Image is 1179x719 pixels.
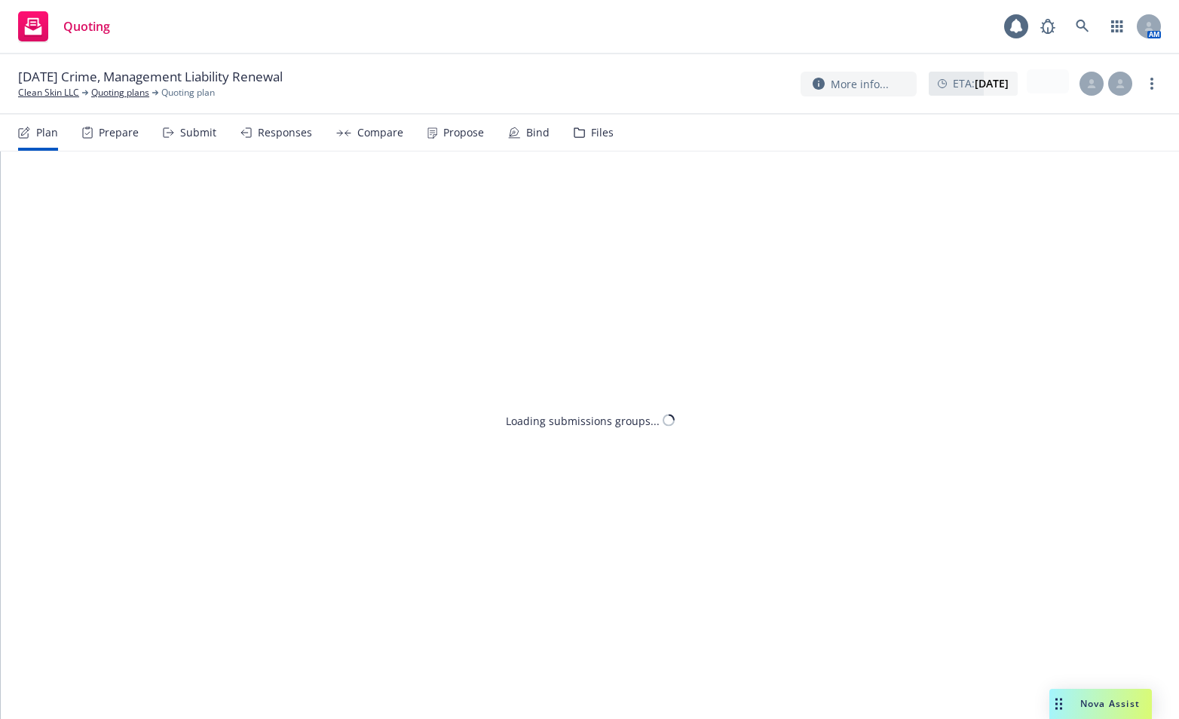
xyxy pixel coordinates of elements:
[18,68,283,86] span: [DATE] Crime, Management Liability Renewal
[357,127,403,139] div: Compare
[975,76,1009,90] strong: [DATE]
[99,127,139,139] div: Prepare
[506,412,660,428] div: Loading submissions groups...
[591,127,614,139] div: Files
[36,127,58,139] div: Plan
[161,86,215,99] span: Quoting plan
[63,20,110,32] span: Quoting
[180,127,216,139] div: Submit
[443,127,484,139] div: Propose
[801,72,917,96] button: More info...
[1049,689,1068,719] div: Drag to move
[953,75,1009,91] span: ETA :
[1067,11,1098,41] a: Search
[1033,11,1063,41] a: Report a Bug
[1102,11,1132,41] a: Switch app
[12,5,116,47] a: Quoting
[831,76,889,92] span: More info...
[1143,75,1161,93] a: more
[18,86,79,99] a: Clean Skin LLC
[91,86,149,99] a: Quoting plans
[526,127,550,139] div: Bind
[1080,697,1140,710] span: Nova Assist
[1049,689,1152,719] button: Nova Assist
[258,127,312,139] div: Responses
